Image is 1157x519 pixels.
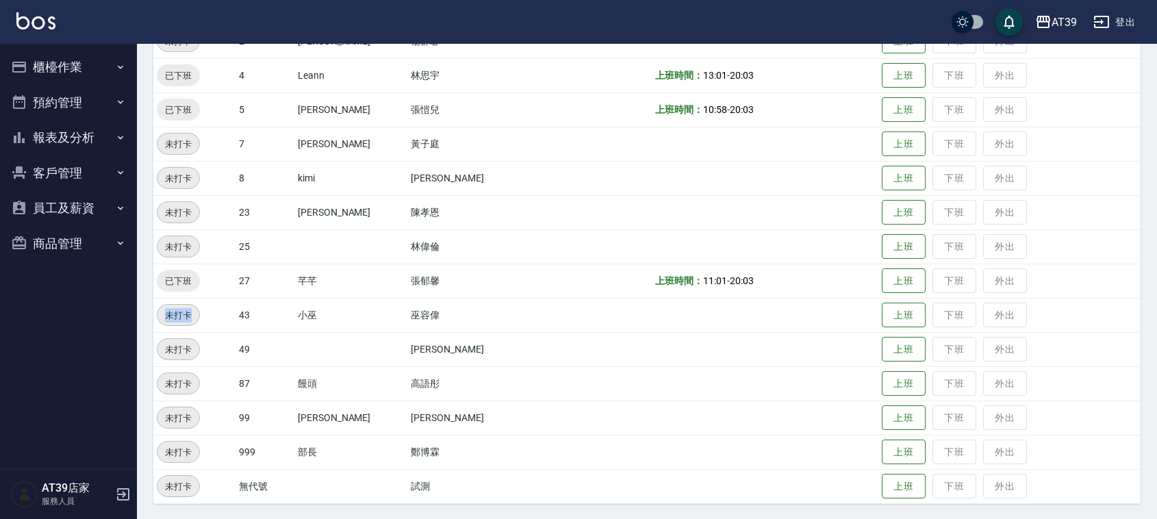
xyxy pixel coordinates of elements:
[157,411,199,425] span: 未打卡
[16,12,55,29] img: Logo
[157,240,199,254] span: 未打卡
[655,104,703,115] b: 上班時間：
[407,332,539,366] td: [PERSON_NAME]
[730,104,754,115] span: 20:03
[157,205,199,220] span: 未打卡
[882,63,926,88] button: 上班
[42,481,112,495] h5: AT39店家
[294,58,407,92] td: Leann
[294,435,407,469] td: 部長
[882,200,926,225] button: 上班
[294,92,407,127] td: [PERSON_NAME]
[157,479,199,494] span: 未打卡
[882,474,926,499] button: 上班
[882,405,926,431] button: 上班
[407,161,539,195] td: [PERSON_NAME]
[882,268,926,294] button: 上班
[5,226,131,262] button: 商品管理
[294,264,407,298] td: 芊芊
[1052,14,1077,31] div: AT39
[157,377,199,391] span: 未打卡
[407,401,539,435] td: [PERSON_NAME]
[294,366,407,401] td: 饅頭
[407,92,539,127] td: 張愷兒
[157,308,199,322] span: 未打卡
[995,8,1023,36] button: save
[882,97,926,123] button: 上班
[294,127,407,161] td: [PERSON_NAME]
[236,229,294,264] td: 25
[730,275,754,286] span: 20:03
[157,274,200,288] span: 已下班
[882,371,926,396] button: 上班
[655,70,703,81] b: 上班時間：
[703,70,727,81] span: 13:01
[157,342,199,357] span: 未打卡
[407,298,539,332] td: 巫容偉
[407,229,539,264] td: 林偉倫
[703,104,727,115] span: 10:58
[882,131,926,157] button: 上班
[294,161,407,195] td: kimi
[407,127,539,161] td: 黃子庭
[236,92,294,127] td: 5
[236,401,294,435] td: 99
[407,366,539,401] td: 高語彤
[157,68,200,83] span: 已下班
[294,401,407,435] td: [PERSON_NAME]
[407,469,539,503] td: 試測
[157,445,199,459] span: 未打卡
[5,120,131,155] button: 報表及分析
[157,103,200,117] span: 已下班
[42,495,112,507] p: 服務人員
[157,137,199,151] span: 未打卡
[236,58,294,92] td: 4
[652,92,878,127] td: -
[882,303,926,328] button: 上班
[5,155,131,191] button: 客戶管理
[5,85,131,121] button: 預約管理
[5,190,131,226] button: 員工及薪資
[652,264,878,298] td: -
[407,195,539,229] td: 陳孝恩
[882,166,926,191] button: 上班
[236,264,294,298] td: 27
[1088,10,1141,35] button: 登出
[652,58,878,92] td: -
[882,440,926,465] button: 上班
[236,298,294,332] td: 43
[11,481,38,508] img: Person
[294,195,407,229] td: [PERSON_NAME]
[236,469,294,503] td: 無代號
[157,171,199,186] span: 未打卡
[882,337,926,362] button: 上班
[703,275,727,286] span: 11:01
[5,49,131,85] button: 櫃檯作業
[294,298,407,332] td: 小巫
[236,195,294,229] td: 23
[236,161,294,195] td: 8
[236,332,294,366] td: 49
[236,127,294,161] td: 7
[236,366,294,401] td: 87
[407,58,539,92] td: 林思宇
[1030,8,1082,36] button: AT39
[236,435,294,469] td: 999
[407,435,539,469] td: 鄭博霖
[407,264,539,298] td: 張郁馨
[882,234,926,259] button: 上班
[655,275,703,286] b: 上班時間：
[730,70,754,81] span: 20:03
